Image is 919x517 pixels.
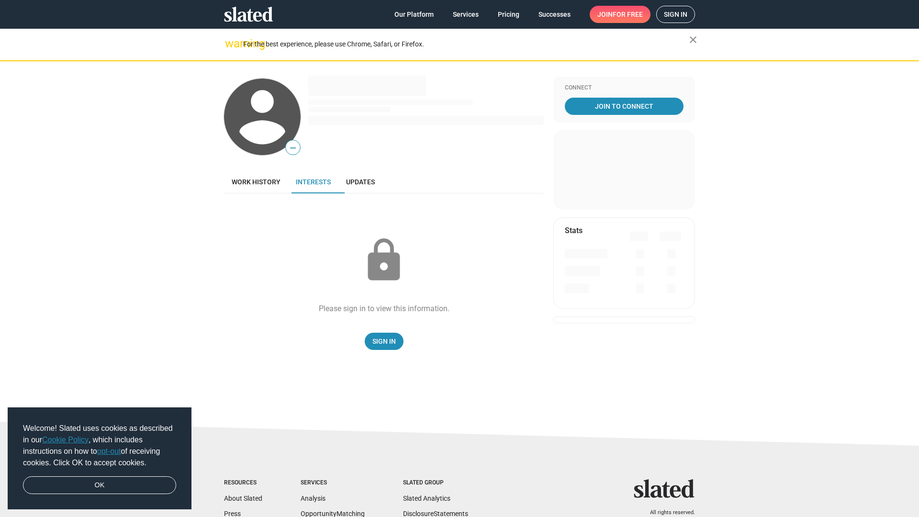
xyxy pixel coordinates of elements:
div: Services [301,479,365,487]
div: Slated Group [403,479,468,487]
a: Interests [288,170,338,193]
a: Sign in [656,6,695,23]
span: Our Platform [394,6,434,23]
span: Updates [346,178,375,186]
span: Successes [538,6,571,23]
span: — [286,142,300,154]
a: Our Platform [387,6,441,23]
span: Join To Connect [567,98,682,115]
span: Work history [232,178,280,186]
span: Sign In [372,333,396,350]
a: Work history [224,170,288,193]
span: Pricing [498,6,519,23]
a: Join To Connect [565,98,684,115]
a: Slated Analytics [403,495,450,502]
a: Analysis [301,495,325,502]
span: Sign in [664,6,687,22]
a: dismiss cookie message [23,476,176,495]
span: Services [453,6,479,23]
div: For the best experience, please use Chrome, Safari, or Firefox. [243,38,689,51]
mat-card-title: Stats [565,225,583,236]
mat-icon: close [687,34,699,45]
mat-icon: lock [360,236,408,284]
a: About Slated [224,495,262,502]
a: Cookie Policy [42,436,89,444]
a: Sign In [365,333,403,350]
div: Connect [565,84,684,92]
a: Joinfor free [590,6,650,23]
div: cookieconsent [8,407,191,510]
div: Please sign in to view this information. [319,303,449,314]
a: Services [445,6,486,23]
a: Updates [338,170,382,193]
a: opt-out [97,447,121,455]
span: Welcome! Slated uses cookies as described in our , which includes instructions on how to of recei... [23,423,176,469]
span: Interests [296,178,331,186]
div: Resources [224,479,262,487]
a: Successes [531,6,578,23]
mat-icon: warning [225,38,236,49]
a: Pricing [490,6,527,23]
span: Join [597,6,643,23]
span: for free [613,6,643,23]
